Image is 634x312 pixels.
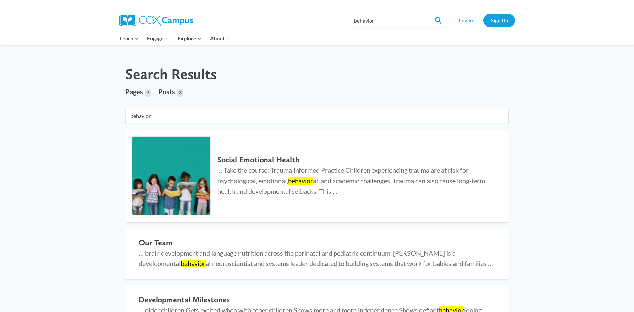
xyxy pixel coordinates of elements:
[181,260,206,267] mark: behavior
[139,295,495,305] h2: Developmental Milestones
[125,108,509,123] input: Search for...
[217,155,495,165] h2: Social Emotional Health
[125,228,509,279] a: Our Team … brain development and language nutrition across the perinatal and pediatric continuum....
[451,14,515,27] nav: Secondary Navigation
[145,89,151,97] span: 7
[119,15,193,26] img: Cox Campus
[125,130,509,222] a: Social Emotional Health Social Emotional Health … Take the course: Trauma Informed Practice Child...
[483,14,515,27] a: Sign Up
[349,14,448,27] input: Search Cox Campus
[139,238,495,248] h2: Our Team
[158,83,183,101] a: Posts3
[125,88,143,96] span: Pages
[177,89,183,97] span: 3
[210,34,230,43] span: About
[116,31,234,45] nav: Primary Navigation
[147,34,169,43] span: Engage
[217,166,485,195] span: … Take the course: Trauma Informed Practice Children experiencing trauma are at risk for psycholo...
[125,65,217,83] h1: Search Results
[139,249,493,267] span: … brain development and language nutrition across the perinatal and pediatric continuum. [PERSON_...
[158,88,175,96] span: Posts
[451,14,480,27] a: Log In
[178,34,201,43] span: Explore
[288,177,313,185] mark: behavior
[132,137,210,215] img: Social Emotional Health
[125,83,151,101] a: Pages7
[120,34,139,43] span: Learn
